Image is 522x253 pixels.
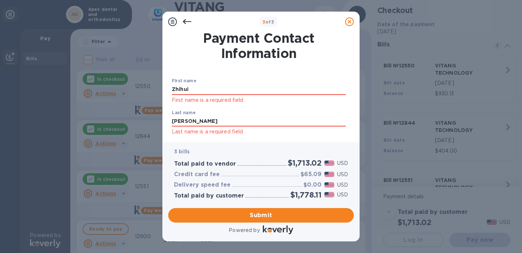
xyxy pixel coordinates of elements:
img: USD [324,161,334,166]
b: of 3 [262,19,274,25]
img: USD [324,192,334,197]
b: 3 bills [174,149,190,154]
h3: $0.00 [303,182,322,188]
h3: $65.09 [301,171,322,178]
p: USD [337,159,348,167]
h3: Total paid by customer [174,192,244,199]
h2: $1,778.11 [290,190,322,199]
p: Last name is a required field [172,128,346,136]
img: Logo [263,225,293,234]
p: Powered by [229,227,260,234]
p: First name is a required field [172,96,346,104]
h3: Total paid to vendor [174,161,236,167]
h3: Credit card fee [174,171,220,178]
h2: $1,713.02 [288,158,322,167]
h3: Delivery speed fee [174,182,231,188]
span: Submit [174,211,348,220]
label: Last name [172,111,196,115]
p: USD [337,171,348,178]
p: USD [337,181,348,189]
input: Enter your first name [172,84,346,95]
input: Enter your last name [172,116,346,127]
p: USD [337,191,348,199]
img: USD [324,182,334,187]
span: 3 [262,19,265,25]
h1: Payment Contact Information [172,30,346,61]
img: USD [324,172,334,177]
button: Submit [168,208,354,223]
label: First name [172,79,196,83]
